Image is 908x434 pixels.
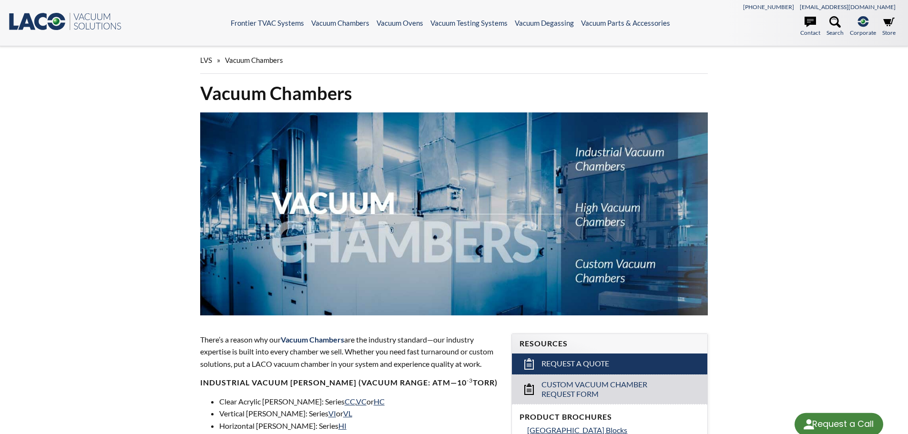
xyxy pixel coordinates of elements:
a: Search [826,16,844,37]
span: Custom Vacuum Chamber Request Form [541,380,679,400]
span: Corporate [850,28,876,37]
h4: Industrial Vacuum [PERSON_NAME] (vacuum range: atm—10 Torr) [200,378,500,388]
a: CC [345,397,355,406]
a: VC [356,397,367,406]
sup: -3 [467,377,473,384]
a: Vacuum Parts & Accessories [581,19,670,27]
a: VL [343,409,352,418]
span: LVS [200,56,212,64]
img: Vacuum Chambers [200,112,708,315]
div: » [200,47,708,74]
a: HC [374,397,385,406]
a: VI [328,409,336,418]
span: Vacuum Chambers [281,335,344,344]
a: Store [882,16,896,37]
li: Vertical [PERSON_NAME]: Series or [219,407,500,420]
a: Vacuum Testing Systems [430,19,508,27]
span: Vacuum Chambers [225,56,283,64]
a: Vacuum Ovens [377,19,423,27]
a: Custom Vacuum Chamber Request Form [512,374,707,404]
a: HI [338,421,347,430]
li: Clear Acrylic [PERSON_NAME]: Series , or [219,395,500,408]
a: Contact [800,16,820,37]
h4: Product Brochures [520,412,700,422]
a: Vacuum Chambers [311,19,369,27]
a: Vacuum Degassing [515,19,574,27]
a: Request a Quote [512,353,707,374]
a: [PHONE_NUMBER] [743,3,794,10]
span: Request a Quote [541,359,609,369]
h1: Vacuum Chambers [200,81,708,105]
h4: Resources [520,339,700,349]
img: round button [801,417,816,432]
a: [EMAIL_ADDRESS][DOMAIN_NAME] [800,3,896,10]
li: Horizontal [PERSON_NAME]: Series [219,420,500,432]
a: Frontier TVAC Systems [231,19,304,27]
p: There’s a reason why our are the industry standard—our industry expertise is built into every cha... [200,333,500,370]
